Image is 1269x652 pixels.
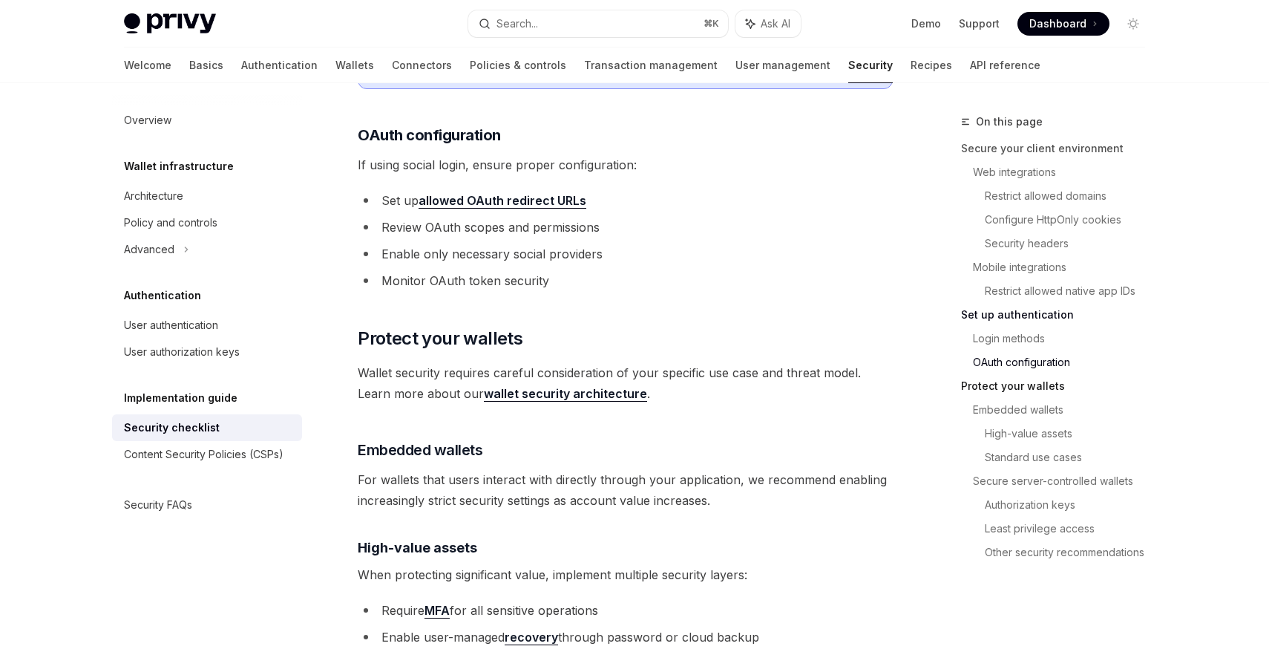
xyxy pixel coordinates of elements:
span: Dashboard [1029,16,1086,31]
a: Recipes [911,48,952,83]
a: Security checklist [112,414,302,441]
a: Secure your client environment [961,137,1157,160]
span: Ask AI [761,16,790,31]
li: Require for all sensitive operations [358,600,893,621]
div: Advanced [124,241,174,258]
span: ⌘ K [704,18,719,30]
a: User authorization keys [112,339,302,365]
a: Configure HttpOnly cookies [985,208,1157,232]
span: On this page [976,113,1043,131]
a: Set up authentication [961,303,1157,327]
a: Web integrations [973,160,1157,184]
a: Demo [911,16,941,31]
a: Least privilege access [985,517,1157,541]
a: Authorization keys [985,493,1157,517]
li: Enable user-managed through password or cloud backup [358,627,893,648]
a: recovery [505,630,558,645]
span: Wallet security requires careful consideration of your specific use case and threat model. Learn ... [358,362,893,404]
a: High-value assets [985,422,1157,446]
a: wallet security architecture [484,386,647,402]
h5: Authentication [124,287,201,304]
a: Security headers [985,232,1157,255]
a: Embedded wallets [973,398,1157,422]
a: allowed OAuth redirect URLs [419,193,586,209]
div: Security checklist [124,419,220,437]
a: Architecture [112,183,302,209]
a: Protect your wallets [961,374,1157,398]
li: Review OAuth scopes and permissions [358,217,893,238]
button: Ask AI [735,10,801,37]
div: User authorization keys [124,343,240,361]
span: When protecting significant value, implement multiple security layers: [358,564,893,585]
h5: Implementation guide [124,389,237,407]
a: User management [735,48,830,83]
a: Wallets [335,48,374,83]
div: Security FAQs [124,496,192,514]
div: Architecture [124,187,183,205]
div: Policy and controls [124,214,217,232]
button: Search...⌘K [468,10,728,37]
a: Connectors [392,48,452,83]
a: Restrict allowed domains [985,184,1157,208]
a: Mobile integrations [973,255,1157,279]
a: Restrict allowed native app IDs [985,279,1157,303]
a: Overview [112,107,302,134]
li: Set up [358,190,893,211]
div: Search... [496,15,538,33]
a: Security FAQs [112,492,302,518]
a: Standard use cases [985,446,1157,469]
h5: Wallet infrastructure [124,157,234,175]
a: User authentication [112,312,302,339]
a: Policy and controls [112,209,302,236]
div: User authentication [124,316,218,334]
li: Enable only necessary social providers [358,244,893,264]
span: Protect your wallets [358,327,522,351]
img: light logo [124,13,216,34]
a: OAuth configuration [973,351,1157,374]
li: Monitor OAuth token security [358,270,893,291]
div: Content Security Policies (CSPs) [124,446,283,463]
a: Security [848,48,893,83]
div: Overview [124,111,171,129]
span: Embedded wallets [358,440,482,460]
a: API reference [970,48,1040,83]
a: Login methods [973,327,1157,351]
a: MFA [424,603,450,619]
strong: OAuth configuration [358,126,501,144]
span: If using social login, ensure proper configuration: [358,154,893,175]
a: Transaction management [584,48,718,83]
a: Content Security Policies (CSPs) [112,441,302,468]
strong: High-value assets [358,540,477,555]
a: Dashboard [1017,12,1109,36]
a: Support [959,16,1000,31]
a: Basics [189,48,223,83]
span: For wallets that users interact with directly through your application, we recommend enabling inc... [358,469,893,511]
button: Toggle dark mode [1121,12,1145,36]
a: Authentication [241,48,318,83]
a: Other security recommendations [985,541,1157,564]
a: Policies & controls [470,48,566,83]
a: Welcome [124,48,171,83]
a: Secure server-controlled wallets [973,469,1157,493]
